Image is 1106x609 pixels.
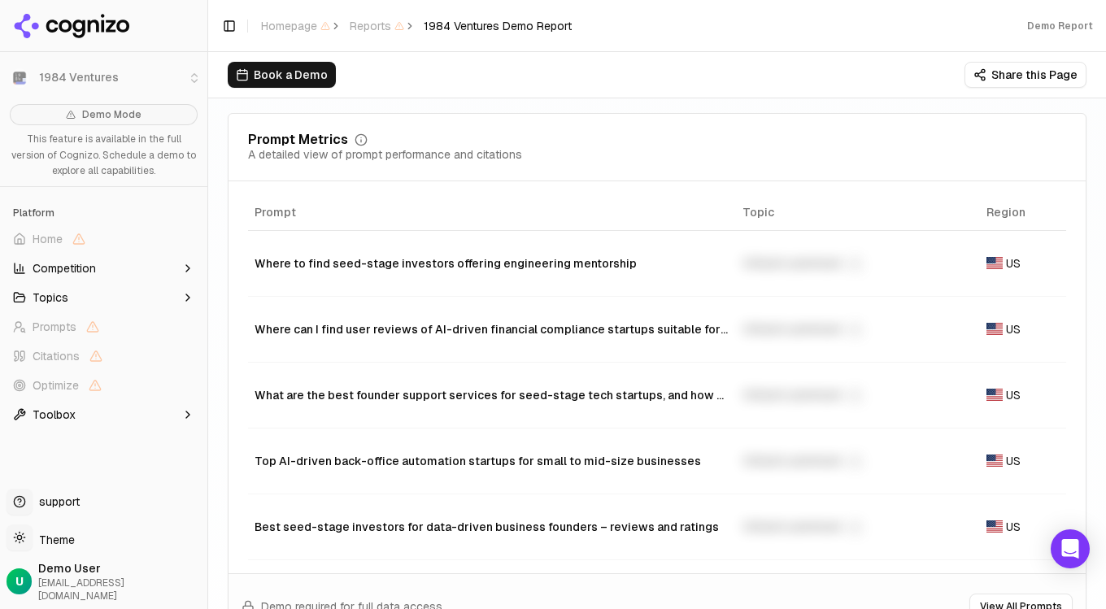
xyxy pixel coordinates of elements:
[38,576,201,602] span: [EMAIL_ADDRESS][DOMAIN_NAME]
[248,133,348,146] div: Prompt Metrics
[255,255,729,272] div: Where to find seed-stage investors offering engineering mentorship
[7,402,201,428] button: Toolbox
[255,321,729,337] div: Where can I find user reviews of AI-driven financial compliance startups suitable for small banks?
[248,194,736,231] th: Prompt
[986,389,1003,401] img: US flag
[7,255,201,281] button: Competition
[33,407,76,423] span: Toolbox
[33,231,63,247] span: Home
[986,204,1025,220] span: Region
[255,453,729,469] div: Top AI-driven back-office automation startups for small to mid-size businesses
[1006,255,1021,272] span: US
[742,451,973,471] div: Unlock premium
[742,385,973,405] div: Unlock premium
[33,289,68,306] span: Topics
[33,319,76,335] span: Prompts
[10,132,198,180] p: This feature is available in the full version of Cognizo. Schedule a demo to explore all capabili...
[255,387,729,403] div: What are the best founder support services for seed-stage tech startups, and how do they compare ...
[33,377,79,394] span: Optimize
[986,323,1003,335] img: US flag
[1027,20,1093,33] div: Demo Report
[7,200,201,226] div: Platform
[980,194,1078,231] th: Region
[33,260,96,276] span: Competition
[15,573,24,589] span: U
[1006,519,1021,535] span: US
[350,18,404,34] span: Reports
[82,108,142,121] span: Demo Mode
[261,18,330,34] span: Homepage
[986,520,1003,533] img: US flag
[33,348,80,364] span: Citations
[742,204,774,220] span: Topic
[742,254,973,273] div: Unlock premium
[261,18,572,34] nav: breadcrumb
[248,146,522,163] div: A detailed view of prompt performance and citations
[742,320,973,339] div: Unlock premium
[255,519,729,535] div: Best seed-stage investors for data-driven business founders – reviews and ratings
[1006,387,1021,403] span: US
[964,62,1086,88] button: Share this Page
[7,285,201,311] button: Topics
[736,194,980,231] th: Topic
[38,560,201,576] span: Demo User
[228,62,336,88] button: Book a Demo
[986,455,1003,467] img: US flag
[424,18,572,34] span: 1984 Ventures Demo Report
[742,517,973,537] div: Unlock premium
[33,533,75,547] span: Theme
[33,494,80,510] span: support
[1006,453,1021,469] span: US
[1051,529,1090,568] div: Open Intercom Messenger
[255,204,296,220] span: Prompt
[986,257,1003,269] img: US flag
[248,194,1066,560] div: Data table
[1006,321,1021,337] span: US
